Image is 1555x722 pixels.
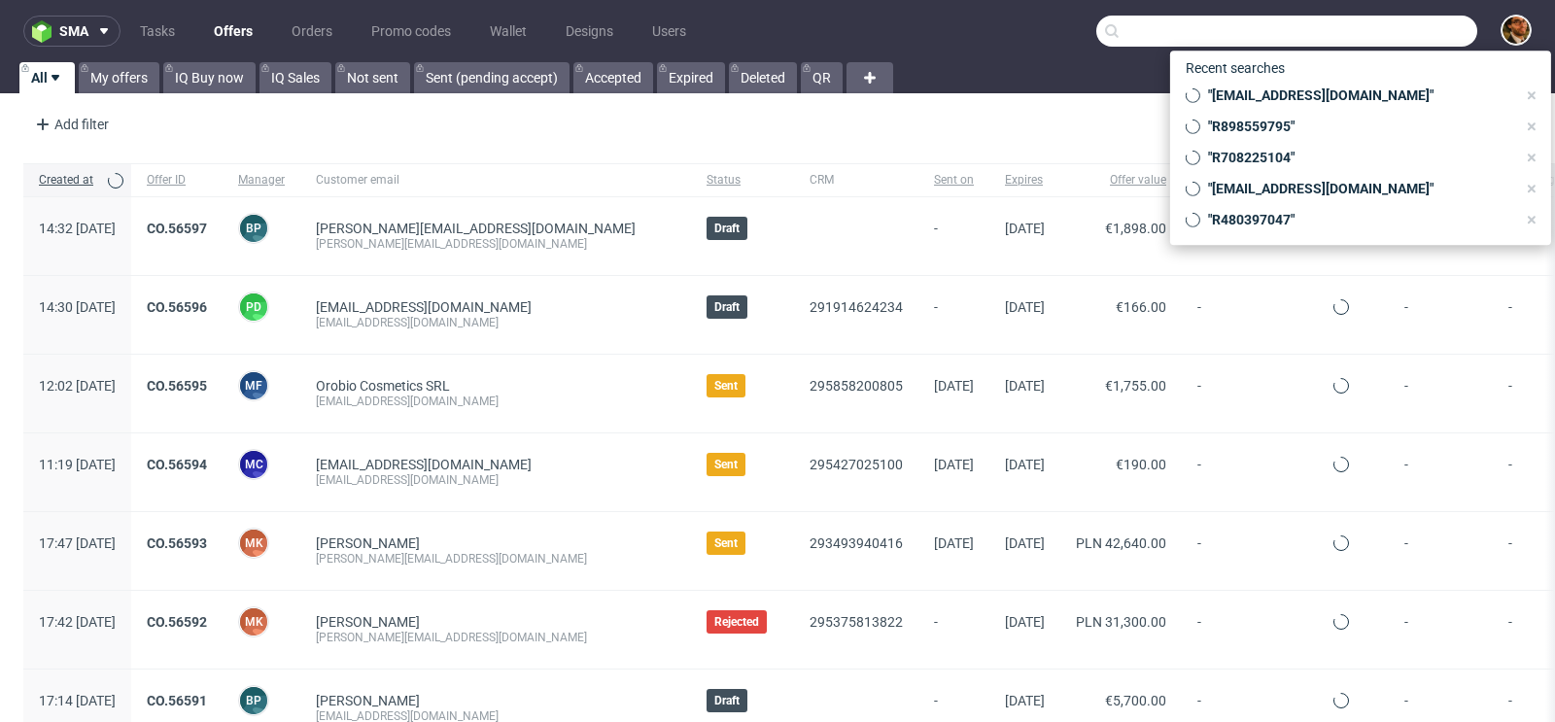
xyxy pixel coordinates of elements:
[240,215,267,242] figcaption: BP
[19,62,75,93] a: All
[810,378,903,394] a: 295858200805
[23,16,121,47] button: sma
[1076,172,1166,189] span: Offer value
[1105,378,1166,394] span: €1,755.00
[202,16,264,47] a: Offers
[316,614,420,630] a: [PERSON_NAME]
[810,299,903,315] a: 291914624234
[1005,172,1045,189] span: Expires
[39,614,116,630] span: 17:42 [DATE]
[335,62,410,93] a: Not sent
[128,16,187,47] a: Tasks
[934,614,974,645] span: -
[1005,457,1045,472] span: [DATE]
[1197,378,1302,409] span: -
[316,535,420,551] a: [PERSON_NAME]
[729,62,797,93] a: Deleted
[714,457,738,472] span: Sent
[934,378,974,394] span: [DATE]
[1404,614,1477,645] span: -
[934,299,974,330] span: -
[1404,299,1477,330] span: -
[1005,221,1045,236] span: [DATE]
[147,172,207,189] span: Offer ID
[316,630,675,645] div: [PERSON_NAME][EMAIL_ADDRESS][DOMAIN_NAME]
[1197,299,1302,330] span: -
[478,16,538,47] a: Wallet
[1404,457,1477,488] span: -
[240,451,267,478] figcaption: MC
[1116,457,1166,472] span: €190.00
[1197,457,1302,488] span: -
[39,535,116,551] span: 17:47 [DATE]
[714,693,740,708] span: Draft
[810,614,903,630] a: 295375813822
[810,457,903,472] a: 295427025100
[240,687,267,714] figcaption: BP
[714,614,759,630] span: Rejected
[640,16,698,47] a: Users
[360,16,463,47] a: Promo codes
[280,16,344,47] a: Orders
[714,378,738,394] span: Sent
[79,62,159,93] a: My offers
[1200,148,1516,167] span: "R708225104"
[1005,378,1045,394] span: [DATE]
[39,378,116,394] span: 12:02 [DATE]
[240,530,267,557] figcaption: MK
[163,62,256,93] a: IQ Buy now
[1197,535,1302,567] span: -
[1005,614,1045,630] span: [DATE]
[1404,378,1477,409] span: -
[59,24,88,38] span: sma
[32,20,59,43] img: logo
[39,299,116,315] span: 14:30 [DATE]
[1197,614,1302,645] span: -
[147,457,207,472] a: CO.56594
[147,693,207,708] a: CO.56591
[1404,535,1477,567] span: -
[1200,179,1516,198] span: "[EMAIL_ADDRESS][DOMAIN_NAME]"
[316,394,675,409] div: [EMAIL_ADDRESS][DOMAIN_NAME]
[316,551,675,567] div: [PERSON_NAME][EMAIL_ADDRESS][DOMAIN_NAME]
[1200,86,1516,105] span: "[EMAIL_ADDRESS][DOMAIN_NAME]"
[39,221,116,236] span: 14:32 [DATE]
[714,535,738,551] span: Sent
[316,315,675,330] div: [EMAIL_ADDRESS][DOMAIN_NAME]
[573,62,653,93] a: Accepted
[316,299,532,315] span: [EMAIL_ADDRESS][DOMAIN_NAME]
[316,221,636,236] span: [PERSON_NAME][EMAIL_ADDRESS][DOMAIN_NAME]
[810,172,903,189] span: CRM
[316,378,450,394] a: Orobio Cosmetics SRL
[316,693,420,708] a: [PERSON_NAME]
[259,62,331,93] a: IQ Sales
[1076,535,1166,551] span: PLN 42,640.00
[1116,299,1166,315] span: €166.00
[238,172,285,189] span: Manager
[1200,210,1516,229] span: "R480397047"
[934,535,974,551] span: [DATE]
[810,535,903,551] a: 293493940416
[414,62,570,93] a: Sent (pending accept)
[1005,693,1045,708] span: [DATE]
[657,62,725,93] a: Expired
[554,16,625,47] a: Designs
[1105,221,1166,236] span: €1,898.00
[934,172,974,189] span: Sent on
[714,299,740,315] span: Draft
[147,378,207,394] a: CO.56595
[934,221,974,252] span: -
[39,693,116,708] span: 17:14 [DATE]
[1005,299,1045,315] span: [DATE]
[1503,17,1530,44] img: Matteo Corsico
[147,535,207,551] a: CO.56593
[316,172,675,189] span: Customer email
[240,372,267,399] figcaption: MF
[316,472,675,488] div: [EMAIL_ADDRESS][DOMAIN_NAME]
[240,608,267,636] figcaption: MK
[1005,535,1045,551] span: [DATE]
[1178,52,1293,84] span: Recent searches
[147,614,207,630] a: CO.56592
[39,457,116,472] span: 11:19 [DATE]
[801,62,843,93] a: QR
